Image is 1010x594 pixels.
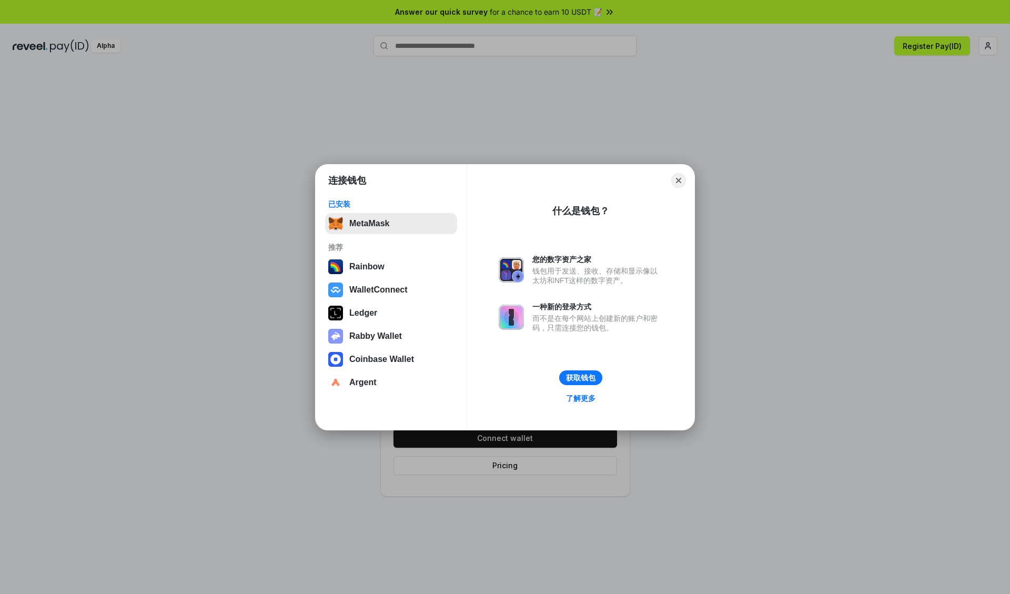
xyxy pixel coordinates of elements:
[349,355,414,364] div: Coinbase Wallet
[328,199,454,209] div: 已安装
[349,219,389,228] div: MetaMask
[532,302,663,311] div: 一种新的登录方式
[325,213,457,234] button: MetaMask
[328,352,343,367] img: svg+xml,%3Csvg%20width%3D%2228%22%20height%3D%2228%22%20viewBox%3D%220%200%2028%2028%22%20fill%3D...
[325,326,457,347] button: Rabby Wallet
[328,243,454,252] div: 推荐
[532,314,663,333] div: 而不是在每个网站上创建新的账户和密码，只需连接您的钱包。
[349,308,377,318] div: Ledger
[328,259,343,274] img: svg+xml,%3Csvg%20width%3D%22120%22%20height%3D%22120%22%20viewBox%3D%220%200%20120%20120%22%20fil...
[328,216,343,231] img: svg+xml,%3Csvg%20fill%3D%22none%22%20height%3D%2233%22%20viewBox%3D%220%200%2035%2033%22%20width%...
[325,349,457,370] button: Coinbase Wallet
[566,373,595,382] div: 获取钱包
[532,255,663,264] div: 您的数字资产之家
[499,305,524,330] img: svg+xml,%3Csvg%20xmlns%3D%22http%3A%2F%2Fwww.w3.org%2F2000%2Fsvg%22%20fill%3D%22none%22%20viewBox...
[328,306,343,320] img: svg+xml,%3Csvg%20xmlns%3D%22http%3A%2F%2Fwww.w3.org%2F2000%2Fsvg%22%20width%3D%2228%22%20height%3...
[328,174,366,187] h1: 连接钱包
[325,303,457,324] button: Ledger
[499,257,524,283] img: svg+xml,%3Csvg%20xmlns%3D%22http%3A%2F%2Fwww.w3.org%2F2000%2Fsvg%22%20fill%3D%22none%22%20viewBox...
[560,391,602,405] a: 了解更多
[532,266,663,285] div: 钱包用于发送、接收、存储和显示像以太坊和NFT这样的数字资产。
[328,329,343,344] img: svg+xml,%3Csvg%20xmlns%3D%22http%3A%2F%2Fwww.w3.org%2F2000%2Fsvg%22%20fill%3D%22none%22%20viewBox...
[328,375,343,390] img: svg+xml,%3Csvg%20width%3D%2228%22%20height%3D%2228%22%20viewBox%3D%220%200%2028%2028%22%20fill%3D...
[349,262,385,271] div: Rainbow
[552,205,609,217] div: 什么是钱包？
[349,378,377,387] div: Argent
[349,285,408,295] div: WalletConnect
[559,370,602,385] button: 获取钱包
[328,283,343,297] img: svg+xml,%3Csvg%20width%3D%2228%22%20height%3D%2228%22%20viewBox%3D%220%200%2028%2028%22%20fill%3D...
[349,331,402,341] div: Rabby Wallet
[325,279,457,300] button: WalletConnect
[325,256,457,277] button: Rainbow
[671,173,686,188] button: Close
[325,372,457,393] button: Argent
[566,394,595,403] div: 了解更多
